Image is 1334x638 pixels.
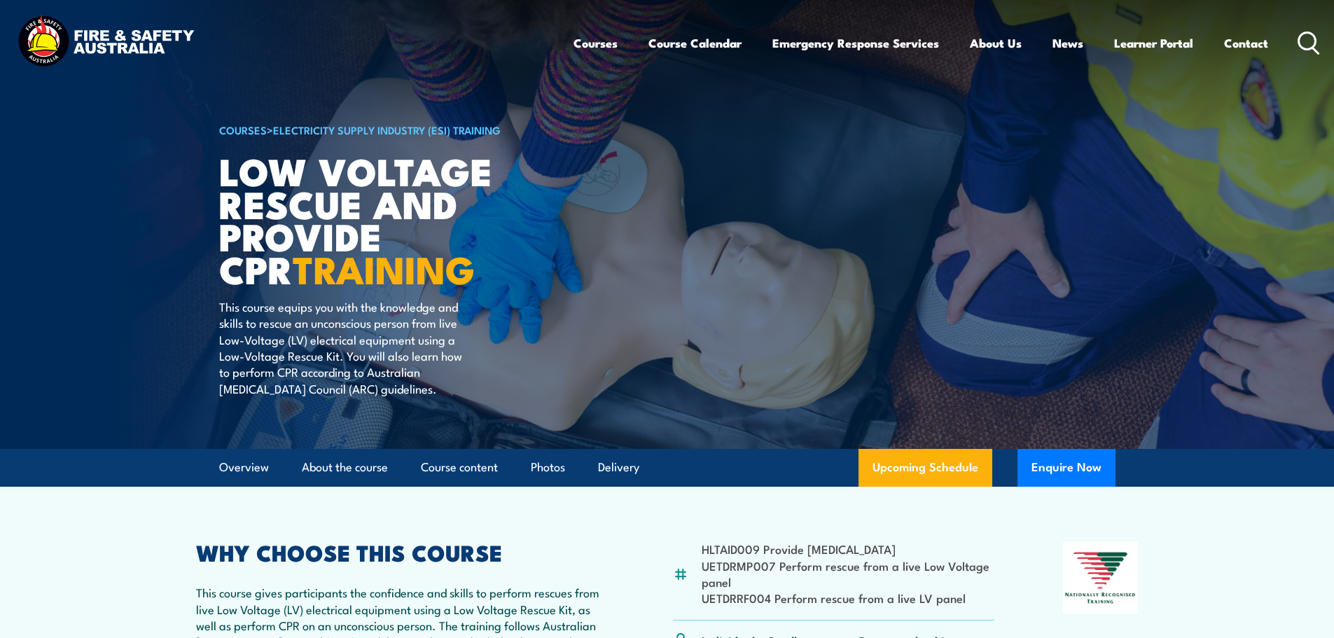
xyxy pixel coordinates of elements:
[598,449,639,486] a: Delivery
[1224,25,1268,62] a: Contact
[219,122,267,137] a: COURSES
[1063,542,1139,613] img: Nationally Recognised Training logo.
[219,121,565,138] h6: >
[219,298,475,396] p: This course equips you with the knowledge and skills to rescue an unconscious person from live Lo...
[196,542,605,562] h2: WHY CHOOSE THIS COURSE
[702,590,995,606] li: UETDRRF004 Perform rescue from a live LV panel
[1052,25,1083,62] a: News
[421,449,498,486] a: Course content
[1114,25,1193,62] a: Learner Portal
[273,122,501,137] a: Electricity Supply Industry (ESI) Training
[702,557,995,590] li: UETDRMP007 Perform rescue from a live Low Voltage panel
[302,449,388,486] a: About the course
[1017,449,1116,487] button: Enquire Now
[970,25,1022,62] a: About Us
[531,449,565,486] a: Photos
[574,25,618,62] a: Courses
[293,239,475,297] strong: TRAINING
[648,25,742,62] a: Course Calendar
[772,25,939,62] a: Emergency Response Services
[219,449,269,486] a: Overview
[859,449,992,487] a: Upcoming Schedule
[702,541,995,557] li: HLTAID009 Provide [MEDICAL_DATA]
[219,154,565,285] h1: Low Voltage Rescue and Provide CPR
